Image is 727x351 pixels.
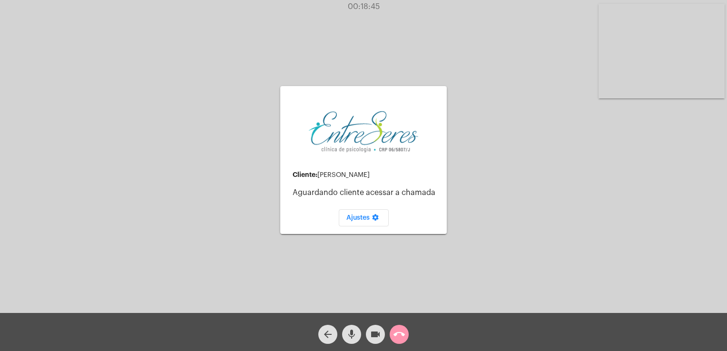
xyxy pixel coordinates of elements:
mat-icon: videocam [370,329,381,340]
span: 00:18:45 [348,3,380,10]
button: Ajustes [339,209,389,226]
mat-icon: mic [346,329,357,340]
mat-icon: arrow_back [322,329,334,340]
strong: Cliente: [293,171,317,178]
img: aa27006a-a7e4-c883-abf8-315c10fe6841.png [309,110,418,153]
mat-icon: call_end [393,329,405,340]
mat-icon: settings [370,214,381,225]
span: Ajustes [346,214,381,221]
p: Aguardando cliente acessar a chamada [293,188,439,197]
div: [PERSON_NAME] [293,171,439,179]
